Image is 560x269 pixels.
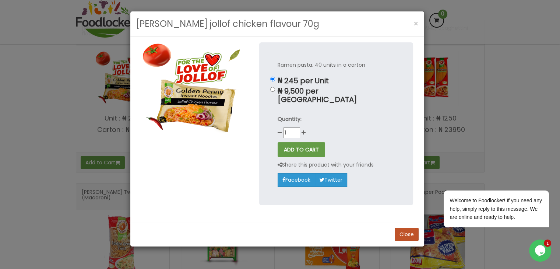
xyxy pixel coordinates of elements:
input: ₦ 245 per Unit [270,77,275,81]
a: Facebook [278,173,315,186]
iframe: chat widget [420,124,553,236]
button: ADD TO CART [278,142,325,157]
a: Twitter [315,173,347,186]
button: Close [410,16,422,31]
input: ₦ 9,500 per [GEOGRAPHIC_DATA] [270,87,275,92]
p: ₦ 245 per Unit [278,77,395,85]
img: Golden penny jollof chicken flavour 70g [141,42,248,134]
strong: Quantity: [278,115,302,123]
p: Ramen pasta. 40 units in a carton [278,61,395,69]
button: Close [395,228,419,241]
h3: [PERSON_NAME] jollof chicken flavour 70g [136,17,319,31]
p: Share this product with your friends [278,161,374,169]
p: ₦ 9,500 per [GEOGRAPHIC_DATA] [278,87,395,104]
iframe: chat widget [529,240,553,262]
span: × [413,18,419,29]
